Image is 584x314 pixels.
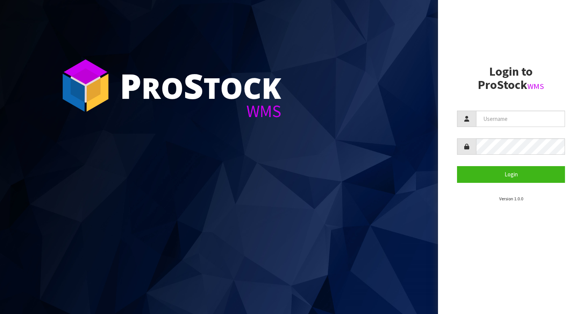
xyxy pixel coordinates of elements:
input: Username [476,111,565,127]
span: P [120,62,141,109]
img: ProStock Cube [57,57,114,114]
div: WMS [120,103,281,120]
button: Login [457,166,565,182]
div: ro tock [120,68,281,103]
h2: Login to ProStock [457,65,565,92]
small: Version 1.0.0 [499,196,523,201]
small: WMS [527,81,544,91]
span: S [184,62,203,109]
